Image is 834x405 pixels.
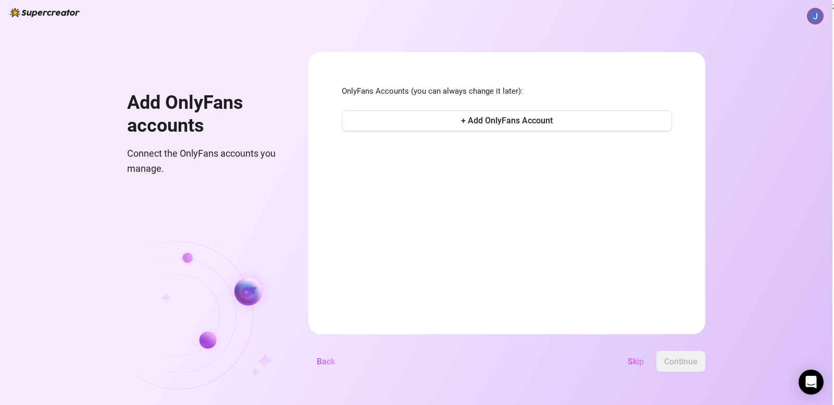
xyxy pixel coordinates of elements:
[342,110,672,131] button: + Add OnlyFans Account
[317,357,335,366] span: Back
[799,370,824,395] div: Open Intercom Messenger
[628,357,644,366] span: Skip
[461,116,553,125] span: + Add OnlyFans Account
[308,351,343,372] button: Back
[127,146,283,176] span: Connect the OnlyFans accounts you manage.
[342,85,672,98] span: OnlyFans Accounts (you can always change it later):
[619,351,652,372] button: Skip
[127,92,283,137] h1: Add OnlyFans accounts
[807,8,823,24] img: ACg8ocKtrEa0PiHGMyB2WbzSE0lLF78oagYvf32gEgoZ_V-u7ASdvQ=s96-c
[10,8,80,17] img: logo
[656,351,705,372] button: Continue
